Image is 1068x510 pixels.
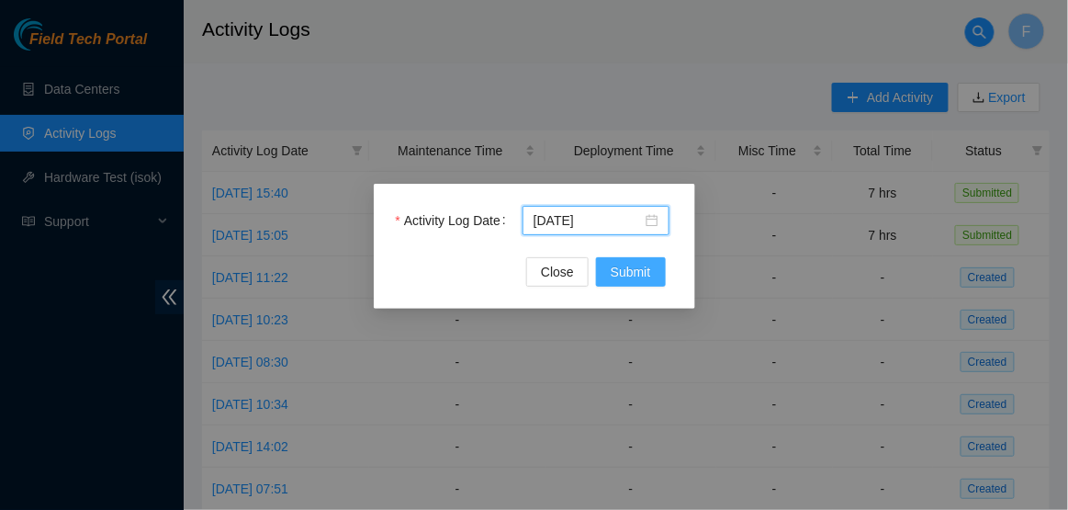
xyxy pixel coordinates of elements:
[611,262,651,282] span: Submit
[596,257,666,287] button: Submit
[541,262,574,282] span: Close
[534,210,642,231] input: Activity Log Date
[526,257,589,287] button: Close
[396,206,513,235] label: Activity Log Date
